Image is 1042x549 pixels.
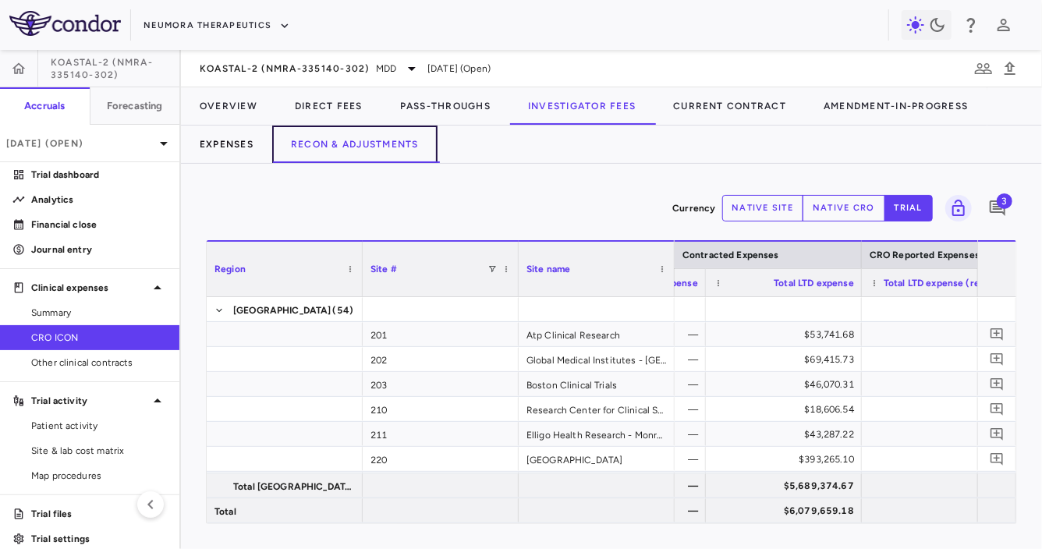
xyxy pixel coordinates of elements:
[363,447,519,471] div: 220
[876,322,1010,347] div: —
[876,498,1010,523] div: $0.00
[884,195,933,221] button: trial
[519,472,675,496] div: Interspond LLC - Sunbright Health Medical Centers
[519,322,675,346] div: Atp Clinical Research
[672,201,715,215] p: Currency
[990,427,1005,441] svg: Add comment
[987,324,1008,345] button: Add comment
[31,507,167,521] p: Trial files
[181,87,276,125] button: Overview
[876,473,1010,498] div: $0.00
[720,447,854,472] div: $393,265.10
[720,347,854,372] div: $69,415.73
[31,394,148,408] p: Trial activity
[31,331,167,345] span: CRO ICON
[654,87,805,125] button: Current Contract
[988,199,1007,218] svg: Add comment
[31,444,167,458] span: Site & lab cost matrix
[987,349,1008,370] button: Add comment
[363,372,519,396] div: 203
[720,372,854,397] div: $46,070.31
[519,397,675,421] div: Research Center for Clinical Studies
[984,195,1011,221] button: Add comment
[363,472,519,496] div: 221
[990,402,1005,416] svg: Add comment
[722,195,804,221] button: native site
[997,193,1012,209] span: 3
[107,99,163,113] h6: Forecasting
[519,447,675,471] div: [GEOGRAPHIC_DATA]
[720,498,854,523] div: $6,079,659.18
[720,322,854,347] div: $53,741.68
[990,452,1005,466] svg: Add comment
[272,126,438,163] button: Recon & Adjustments
[6,136,154,151] p: [DATE] (Open)
[51,56,179,81] span: KOASTAL-2 (NMRA-335140-302)
[876,372,1010,397] div: —
[884,278,1010,289] span: Total LTD expense (reported)
[333,298,354,323] span: (54)
[519,422,675,446] div: Elligo Health Research - Monroe Biomedical Research
[720,397,854,422] div: $18,606.54
[519,372,675,396] div: Boston Clinical Trials
[144,13,290,38] button: Neumora Therapeutics
[31,168,167,182] p: Trial dashboard
[31,419,167,433] span: Patient activity
[363,322,519,346] div: 201
[233,298,331,323] span: [GEOGRAPHIC_DATA]
[987,448,1008,469] button: Add comment
[363,347,519,371] div: 202
[31,218,167,232] p: Financial close
[876,397,1010,422] div: —
[990,352,1005,367] svg: Add comment
[526,264,570,274] span: Site name
[376,62,396,76] span: MDD
[31,243,167,257] p: Journal entry
[31,306,167,320] span: Summary
[805,87,987,125] button: Amendment-In-Progress
[939,195,972,221] span: Lock grid
[381,87,509,125] button: Pass-Throughs
[509,87,654,125] button: Investigator Fees
[519,347,675,371] div: Global Medical Institutes - [GEOGRAPHIC_DATA]
[427,62,491,76] span: [DATE] (Open)
[987,398,1008,420] button: Add comment
[876,447,1010,472] div: —
[31,532,167,546] p: Trial settings
[31,469,167,483] span: Map procedures
[9,11,121,36] img: logo-full-SnFGN8VE.png
[682,250,779,260] span: Contracted Expenses
[24,99,65,113] h6: Accruals
[363,422,519,446] div: 211
[990,377,1005,391] svg: Add comment
[31,193,167,207] p: Analytics
[200,62,370,75] span: KOASTAL-2 (NMRA-335140-302)
[876,347,1010,372] div: —
[31,356,167,370] span: Other clinical contracts
[181,126,272,163] button: Expenses
[987,423,1008,445] button: Add comment
[990,327,1005,342] svg: Add comment
[774,278,854,289] span: Total LTD expense
[31,281,148,295] p: Clinical expenses
[233,474,353,499] span: Total [GEOGRAPHIC_DATA]
[214,499,236,524] span: Total
[363,397,519,421] div: 210
[720,473,854,498] div: $5,689,374.67
[370,264,397,274] span: Site #
[876,422,1010,447] div: —
[803,195,885,221] button: native cro
[870,250,980,260] span: CRO Reported Expenses
[987,374,1008,395] button: Add comment
[720,422,854,447] div: $43,287.22
[214,264,246,274] span: Region
[276,87,381,125] button: Direct Fees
